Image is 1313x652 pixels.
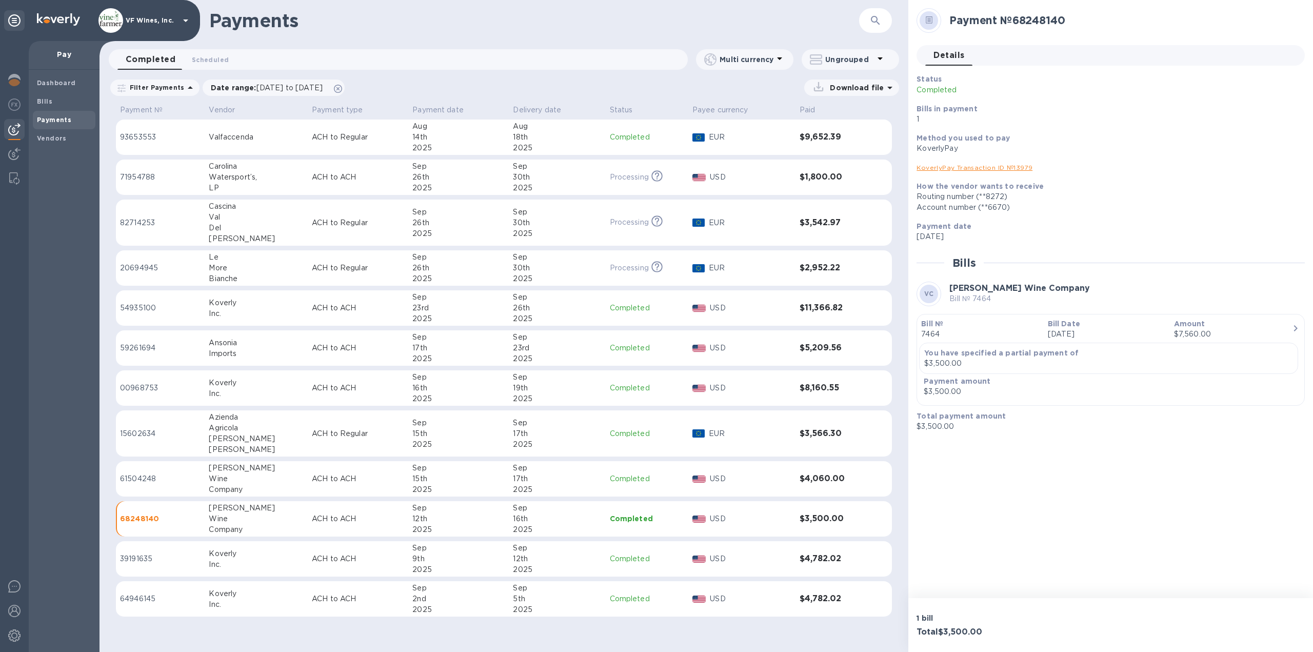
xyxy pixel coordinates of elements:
img: USD [692,385,706,392]
div: 30th [513,218,601,228]
p: ACH to Regular [312,132,404,143]
h3: $3,542.97 [800,218,865,228]
p: 59261694 [120,343,201,353]
div: Inc. [209,599,304,610]
span: Completed [126,52,175,67]
b: You have specified a partial payment of [924,349,1079,357]
h3: $4,782.02 [800,594,865,604]
p: 1 bill [917,613,1106,623]
p: Date range : [211,83,328,93]
div: Sep [513,292,601,303]
div: Sep [513,543,601,554]
p: Status [610,105,633,115]
p: Completed [917,85,1170,95]
p: 1 [917,114,1297,125]
p: Completed [610,303,684,313]
div: Sep [513,463,601,473]
div: 30th [513,172,601,183]
p: Processing [610,263,649,273]
h3: $3,500.00 [800,514,865,524]
div: Le [209,252,304,263]
p: USD [710,383,791,393]
div: 15th [412,428,505,439]
p: ACH to ACH [312,383,404,393]
div: Sep [412,543,505,554]
b: Payment amount [924,377,990,385]
div: 30th [513,263,601,273]
div: Aug [513,121,601,132]
div: 2025 [412,393,505,404]
p: Completed [610,132,684,143]
div: 26th [412,263,505,273]
div: 2025 [513,604,601,615]
p: USD [710,303,791,313]
div: 2nd [412,594,505,604]
p: 54935100 [120,303,201,313]
div: Wine [209,513,304,524]
span: Status [610,105,646,115]
p: [DATE] [1048,329,1166,340]
div: Koverly [209,298,304,308]
h3: $4,782.02 [800,554,865,564]
div: 2025 [513,564,601,575]
div: Sep [412,292,505,303]
p: ACH to ACH [312,473,404,484]
span: Delivery date [513,105,574,115]
p: Multi currency [720,54,773,65]
div: 26th [412,218,505,228]
p: 20694945 [120,263,201,273]
p: Payment type [312,105,363,115]
h3: $2,952.22 [800,263,865,273]
div: Routing number (**8272) [917,191,1297,202]
div: 12th [513,554,601,564]
p: ACH to Regular [312,428,404,439]
div: 2025 [412,439,505,450]
h3: $8,160.55 [800,383,865,393]
p: $3,500.00 [924,358,1293,369]
div: Sep [513,418,601,428]
b: Bills in payment [917,105,977,113]
div: 16th [513,513,601,524]
div: 2025 [412,228,505,239]
b: Payment date [917,222,971,230]
div: Sep [513,252,601,263]
div: Date range:[DATE] to [DATE] [203,80,345,96]
div: Watersport’s, [209,172,304,183]
p: 68248140 [120,513,201,524]
div: LP [209,183,304,193]
p: Vendor [209,105,235,115]
div: Sep [513,207,601,218]
div: 2025 [412,183,505,193]
div: Wine [209,473,304,484]
p: Payment date [412,105,464,115]
div: Unpin categories [4,10,25,31]
div: 5th [513,594,601,604]
div: 2025 [412,564,505,575]
div: $3,500.00 [924,386,1050,397]
div: 26th [412,172,505,183]
p: Completed [610,343,684,353]
div: 2025 [412,313,505,324]
p: Completed [610,383,684,393]
div: 2025 [513,393,601,404]
div: [PERSON_NAME] [209,233,304,244]
div: 2025 [513,273,601,284]
img: USD [692,174,706,181]
div: 2025 [513,439,601,450]
p: Delivery date [513,105,561,115]
div: Koverly [209,548,304,559]
b: VC [924,290,933,298]
p: 82714253 [120,218,201,228]
div: Company [209,484,304,495]
div: Cascina [209,201,304,212]
span: [DATE] to [DATE] [256,84,323,92]
h3: $11,366.82 [800,303,865,313]
div: Sep [412,252,505,263]
div: 17th [513,428,601,439]
p: EUR [709,428,791,439]
b: [PERSON_NAME] Wine Company [949,283,1090,293]
div: 16th [412,383,505,393]
div: Valfaccenda [209,132,304,143]
div: Azienda [209,412,304,423]
p: ACH to ACH [312,513,404,524]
